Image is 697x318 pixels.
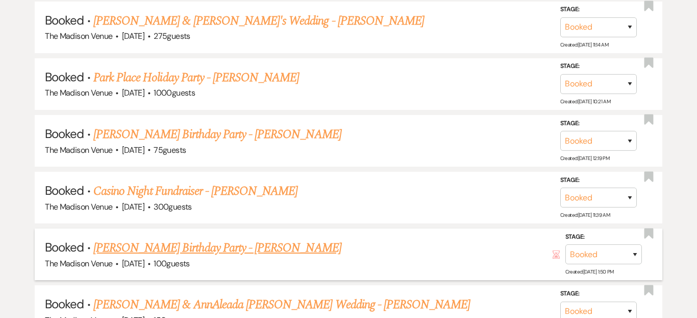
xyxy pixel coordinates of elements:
span: Booked [45,183,84,198]
label: Stage: [560,175,637,186]
span: [DATE] [122,31,144,41]
span: The Madison Venue [45,258,112,269]
span: [DATE] [122,87,144,98]
span: The Madison Venue [45,87,112,98]
span: Created: [DATE] 11:39 AM [560,212,610,218]
a: [PERSON_NAME] & AnnAleada [PERSON_NAME] Wedding - [PERSON_NAME] [93,296,470,314]
a: Park Place Holiday Party - [PERSON_NAME] [93,69,300,87]
span: [DATE] [122,201,144,212]
span: Booked [45,296,84,312]
label: Stage: [565,232,642,243]
span: Created: [DATE] 1:50 PM [565,268,614,275]
label: Stage: [560,288,637,300]
a: [PERSON_NAME] Birthday Party - [PERSON_NAME] [93,125,341,144]
span: 75 guests [154,145,186,155]
a: [PERSON_NAME] Birthday Party - [PERSON_NAME] [93,239,341,257]
label: Stage: [560,61,637,72]
span: Booked [45,12,84,28]
a: Casino Night Fundraiser - [PERSON_NAME] [93,182,298,200]
span: Booked [45,239,84,255]
span: [DATE] [122,258,144,269]
a: [PERSON_NAME] & [PERSON_NAME]'s Wedding - [PERSON_NAME] [93,12,424,30]
span: 275 guests [154,31,190,41]
span: 100 guests [154,258,189,269]
span: The Madison Venue [45,201,112,212]
span: 1000 guests [154,87,195,98]
span: Created: [DATE] 10:21 AM [560,98,610,105]
span: Created: [DATE] 11:14 AM [560,41,608,48]
label: Stage: [560,118,637,129]
span: 300 guests [154,201,191,212]
span: Booked [45,126,84,142]
span: Booked [45,69,84,85]
span: [DATE] [122,145,144,155]
span: The Madison Venue [45,31,112,41]
label: Stage: [560,4,637,15]
span: Created: [DATE] 12:19 PM [560,155,609,162]
span: The Madison Venue [45,145,112,155]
